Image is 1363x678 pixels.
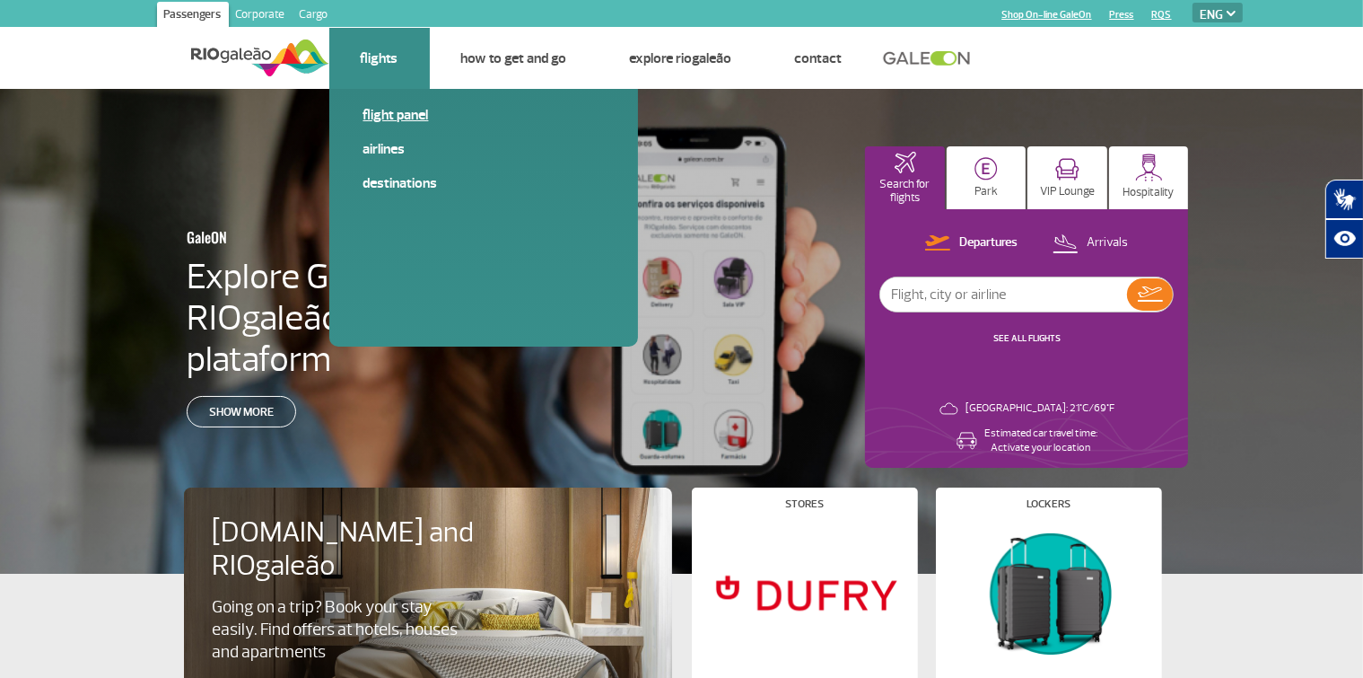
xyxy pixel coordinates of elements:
[1027,499,1070,509] h4: Lockers
[630,49,732,67] a: Explore RIOgaleão
[1135,154,1163,181] img: hospitality.svg
[950,524,1146,662] img: Lockers
[988,331,1066,346] button: SEE ALL FLIGHTS
[187,396,296,427] a: Show more
[1087,234,1128,251] p: Arrivals
[706,524,902,662] img: Stores
[785,499,824,509] h4: Stores
[229,2,293,31] a: Corporate
[213,516,643,664] a: [DOMAIN_NAME] and RIOgaleãoGoing on a trip? Book your stay easily. Find offers at hotels, houses ...
[1047,232,1133,255] button: Arrivals
[1110,9,1134,21] a: Press
[213,596,467,664] p: Going on a trip? Book your stay easily. Find offers at hotels, houses and apartments
[293,2,336,31] a: Cargo
[1002,9,1092,21] a: Shop On-line GaleOn
[1040,185,1095,198] p: VIP Lounge
[1109,146,1189,209] button: Hospitality
[1123,186,1175,199] p: Hospitality
[874,178,936,205] p: Search for flights
[965,401,1114,416] p: [GEOGRAPHIC_DATA]: 21°C/69°F
[974,185,998,198] p: Park
[1325,180,1363,259] div: Plugin de acessibilidade da Hand Talk.
[984,427,1097,455] p: Estimated car travel time: Activate your location
[947,146,1027,209] button: Park
[1027,146,1107,209] button: VIP Lounge
[461,49,567,67] a: How to get and go
[895,152,916,173] img: airplaneHomeActive.svg
[363,139,604,159] a: Airlines
[920,232,1023,255] button: Departures
[361,49,398,67] a: Flights
[974,157,998,181] img: carParkingHome.svg
[993,332,1061,344] a: SEE ALL FLIGHTS
[1055,158,1079,181] img: vipRoom.svg
[1152,9,1172,21] a: RQS
[1325,180,1363,219] button: Abrir tradutor de língua de sinais.
[865,146,945,209] button: Search for flights
[363,173,604,193] a: Destinations
[187,256,574,380] h4: Explore GaleON: RIOgaleão’s digital plataform
[795,49,843,67] a: Contact
[213,516,498,583] h4: [DOMAIN_NAME] and RIOgaleão
[880,277,1127,312] input: Flight, city or airline
[187,218,486,256] h3: GaleON
[157,2,229,31] a: Passengers
[1325,219,1363,259] button: Abrir recursos assistivos.
[363,105,604,125] a: Flight panel
[959,234,1018,251] p: Departures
